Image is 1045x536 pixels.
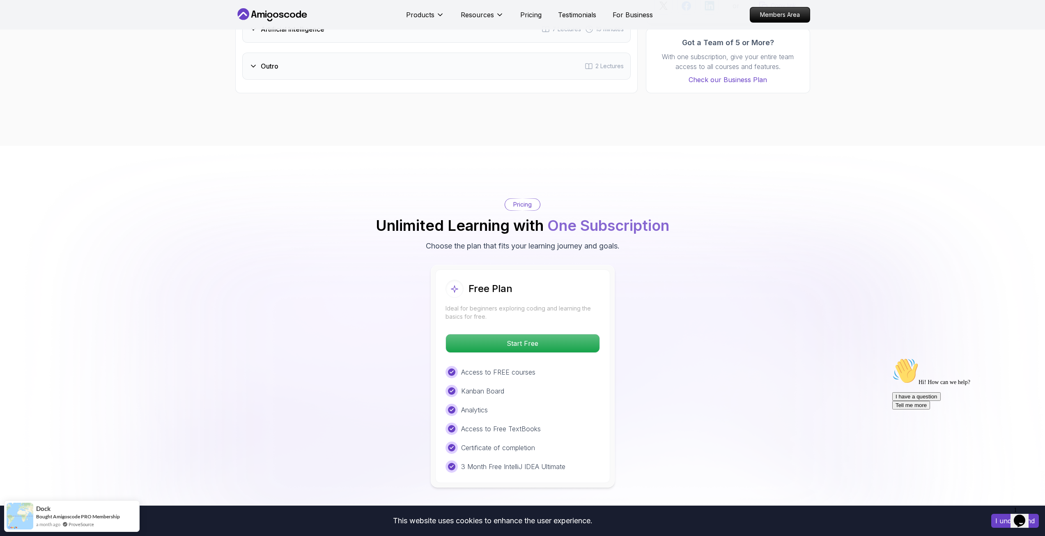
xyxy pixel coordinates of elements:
[547,216,669,235] span: One Subscription
[6,512,979,530] div: This website uses cookies to enhance the user experience.
[655,75,802,85] a: Check our Business Plan
[461,367,535,377] p: Access to FREE courses
[991,514,1039,528] button: Accept cookies
[889,354,1037,499] iframe: chat widget
[595,62,624,70] span: 2 Lectures
[750,7,810,23] a: Members Area
[36,521,60,528] span: a month ago
[750,7,810,22] p: Members Area
[461,443,535,453] p: Certificate of completion
[655,37,802,48] h3: Got a Team of 5 or More?
[461,462,565,472] p: 3 Month Free IntelliJ IDEA Ultimate
[446,334,600,353] button: Start Free
[613,10,653,20] a: For Business
[242,53,631,80] button: Outro2 Lectures
[3,3,30,30] img: :wave:
[655,52,802,71] p: With one subscription, give your entire team access to all courses and features.
[3,25,81,31] span: Hi! How can we help?
[3,38,52,46] button: I have a question
[406,10,444,26] button: Products
[376,217,669,234] h2: Unlimited Learning with
[461,10,494,20] p: Resources
[3,3,151,55] div: 👋Hi! How can we help?I have a questionTell me more
[558,10,596,20] a: Testimonials
[426,240,620,252] p: Choose the plan that fits your learning journey and goals.
[520,10,542,20] a: Pricing
[446,304,600,321] p: Ideal for beginners exploring coding and learning the basics for free.
[3,46,41,55] button: Tell me more
[36,513,52,520] span: Bought
[69,521,94,528] a: ProveSource
[469,282,512,295] h2: Free Plan
[461,10,504,26] button: Resources
[406,10,434,20] p: Products
[446,339,600,347] a: Start Free
[446,334,599,352] p: Start Free
[36,505,51,512] span: Dock
[7,503,33,529] img: provesource social proof notification image
[461,386,504,396] p: Kanban Board
[53,513,120,520] a: Amigoscode PRO Membership
[261,61,278,71] h3: Outro
[461,405,488,415] p: Analytics
[513,200,532,209] p: Pricing
[461,424,541,434] p: Access to Free TextBooks
[1011,503,1037,528] iframe: chat widget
